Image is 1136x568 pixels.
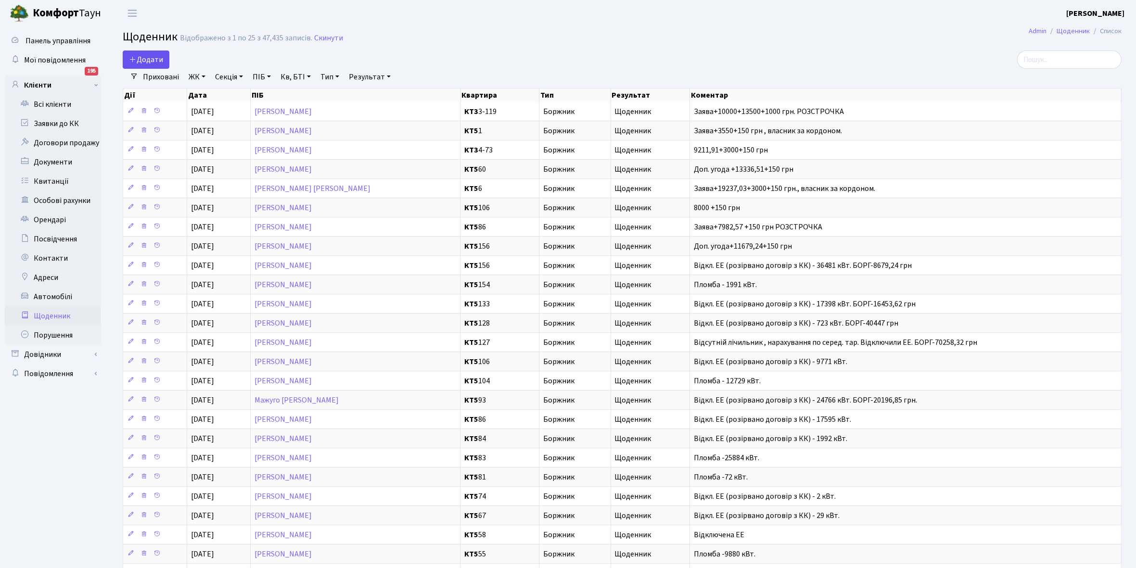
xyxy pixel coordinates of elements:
a: Заявки до КК [5,114,101,133]
b: [PERSON_NAME] [1066,8,1124,19]
span: Щоденник [615,319,686,327]
th: Результат [611,88,690,102]
a: [PERSON_NAME] [255,356,312,367]
span: [DATE] [191,549,214,559]
span: [DATE] [191,318,214,328]
b: КТ5 [464,260,478,271]
span: Щоденник [615,242,686,250]
span: [DATE] [191,376,214,386]
span: [DATE] [191,106,214,117]
span: 106 [464,358,535,366]
b: КТ5 [464,202,478,213]
span: Боржник [543,319,607,327]
a: Автомобілі [5,287,101,306]
a: ПІБ [249,69,275,85]
span: Доп. угода +13336,51+150 грн [694,164,793,175]
span: [DATE] [191,337,214,348]
span: Щоденник [615,550,686,558]
th: Квартира [461,88,539,102]
span: Заява+10000+13500+1000 грн. РОЗСТРОЧКА [694,106,844,117]
b: КТ5 [464,299,478,309]
span: Щоденник [615,377,686,385]
a: [PERSON_NAME] [255,376,312,386]
a: Мої повідомлення195 [5,50,101,70]
a: [PERSON_NAME] [255,414,312,425]
span: Відкл. ЕЕ (розірвано договір з КК) - 723 кВт. БОРГ-40447 грн [694,318,898,328]
span: Заява+19237,03+3000+150 грн., власник за кордоном. [694,183,875,194]
a: Повідомлення [5,364,101,383]
span: Щоденник [615,262,686,269]
a: [PERSON_NAME] [255,106,312,117]
b: КТ5 [464,126,478,136]
span: [DATE] [191,510,214,521]
a: Скинути [314,34,343,43]
span: Боржник [543,492,607,500]
span: Щоденник [615,435,686,442]
span: [DATE] [191,395,214,405]
a: Секція [211,69,247,85]
a: Довідники [5,345,101,364]
span: Боржник [543,242,607,250]
span: Щоденник [615,300,686,308]
span: 127 [464,339,535,346]
span: Боржник [543,339,607,346]
span: Боржник [543,454,607,462]
b: КТ5 [464,164,478,175]
a: Посвідчення [5,229,101,249]
b: КТ5 [464,530,478,540]
b: КТ5 [464,395,478,405]
a: Клієнти [5,76,101,95]
nav: breadcrumb [1014,21,1136,41]
span: 67 [464,512,535,519]
a: [PERSON_NAME] [255,164,312,175]
span: 58 [464,531,535,539]
a: [PERSON_NAME] [255,433,312,444]
span: Відкл. ЕЕ (розірвано договір з КК) - 17398 кВт. БОРГ-16453,62 грн [694,299,916,309]
span: Щоденник [615,204,686,212]
span: Відкл. ЕЕ (розірвано договір з КК) - 2 кВт. [694,491,836,502]
span: Боржник [543,204,607,212]
span: 104 [464,377,535,385]
b: КТ3 [464,145,478,155]
span: 93 [464,396,535,404]
span: [DATE] [191,530,214,540]
a: [PERSON_NAME] [255,279,312,290]
a: [PERSON_NAME] [255,530,312,540]
a: [PERSON_NAME] [PERSON_NAME] [255,183,370,194]
a: Порушення [5,326,101,345]
span: Щоденник [615,108,686,115]
span: [DATE] [191,164,214,175]
span: [DATE] [191,183,214,194]
span: 81 [464,473,535,481]
span: 86 [464,223,535,231]
span: 86 [464,416,535,423]
a: [PERSON_NAME] [255,222,312,232]
span: Панель управління [26,36,90,46]
a: Щоденник [1057,26,1090,36]
span: Відкл. ЕЕ (розірвано договір з КК) - 17595 кВт. [694,414,851,425]
span: Відкл. ЕЕ (розірвано договір з КК) - 1992 кВт. [694,433,847,444]
b: КТ5 [464,472,478,482]
a: [PERSON_NAME] [255,299,312,309]
a: Договори продажу [5,133,101,152]
a: ЖК [185,69,209,85]
a: Результат [345,69,395,85]
th: ПІБ [251,88,461,102]
span: Пломба -72 кВт. [694,472,748,482]
th: Дата [187,88,251,102]
span: [DATE] [191,414,214,425]
a: Контакти [5,249,101,268]
span: Боржник [543,531,607,539]
b: КТ5 [464,241,478,252]
span: 133 [464,300,535,308]
span: 128 [464,319,535,327]
span: 84 [464,435,535,442]
span: [DATE] [191,241,214,252]
span: Пломба - 12729 кВт. [694,376,761,386]
span: 106 [464,204,535,212]
span: Щоденник [615,492,686,500]
span: Щоденник [615,358,686,366]
a: [PERSON_NAME] [255,453,312,463]
span: Мої повідомлення [24,55,86,65]
a: Всі клієнти [5,95,101,114]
